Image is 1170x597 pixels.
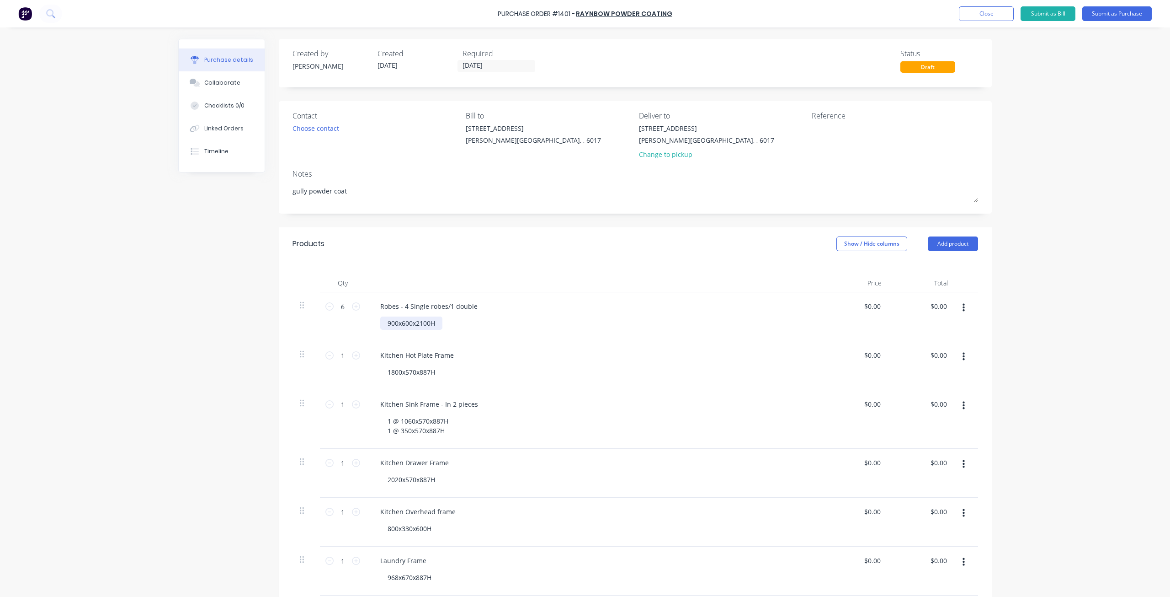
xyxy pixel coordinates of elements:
div: [STREET_ADDRESS] [466,124,601,133]
button: Purchase details [179,48,265,71]
div: Choose contact [292,124,339,133]
button: Add product [928,237,978,251]
div: 968x670x887H [380,571,439,584]
div: Notes [292,168,978,179]
div: Status [900,48,978,59]
img: Factory [18,7,32,21]
a: raynbow powder coating [576,9,672,18]
div: Laundry Frame [373,554,434,567]
div: Kitchen Overhead frame [373,505,463,518]
div: Products [292,238,324,249]
div: Purchase Order #1401 - [498,9,575,19]
div: Qty [320,274,366,292]
div: Kitchen Sink Frame - In 2 pieces [373,398,485,411]
div: Bill to [466,110,632,121]
div: 900x600x2100H [380,317,442,330]
div: Timeline [204,147,229,156]
div: Linked Orders [204,124,244,133]
div: Deliver to [639,110,805,121]
div: Contact [292,110,459,121]
div: Total [889,274,955,292]
div: Robes - 4 Single robes/1 double [373,300,485,313]
button: Collaborate [179,71,265,94]
button: Linked Orders [179,117,265,140]
div: Purchase details [204,56,253,64]
button: Checklists 0/0 [179,94,265,117]
div: Change to pickup [639,150,774,159]
textarea: gully powder coat [292,182,978,202]
div: Price [823,274,889,292]
div: 800x330x600H [380,522,439,535]
div: Kitchen Drawer Frame [373,456,456,469]
button: Timeline [179,140,265,163]
button: Submit as Bill [1021,6,1075,21]
div: 2020x570x887H [380,473,442,486]
button: Submit as Purchase [1082,6,1152,21]
div: Required [463,48,540,59]
div: Reference [812,110,978,121]
div: Created by [292,48,370,59]
div: 1 @ 1060x570x887H 1 @ 350x570x887H [380,414,456,437]
div: Created [378,48,455,59]
button: Close [959,6,1014,21]
button: Show / Hide columns [836,237,907,251]
div: [PERSON_NAME][GEOGRAPHIC_DATA], , 6017 [639,135,774,145]
div: [PERSON_NAME][GEOGRAPHIC_DATA], , 6017 [466,135,601,145]
div: [STREET_ADDRESS] [639,124,774,133]
div: Checklists 0/0 [204,102,245,110]
div: Collaborate [204,79,240,87]
div: 1800x570x887H [380,366,442,379]
div: [PERSON_NAME] [292,61,370,71]
div: Kitchen Hot Plate Frame [373,349,461,362]
div: Draft [900,61,955,73]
